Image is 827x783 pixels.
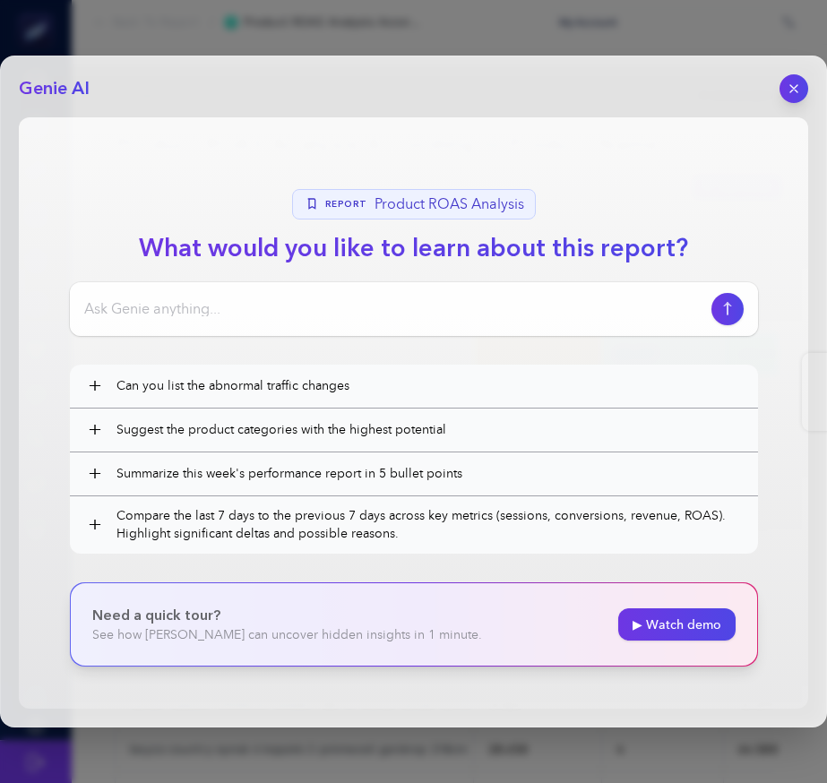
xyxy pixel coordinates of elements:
[70,365,758,408] button: +Can you list the abnormal traffic changes
[116,421,740,439] span: Suggest the product categories with the highest potential
[88,419,102,441] span: +
[92,605,482,626] p: Need a quick tour?
[70,409,758,452] button: +Suggest the product categories with the highest potential
[19,76,90,101] h2: Genie AI
[70,496,758,554] button: +Compare the last 7 days to the previous 7 days across key metrics (sessions, conversions, revenu...
[88,375,102,397] span: +
[88,514,102,536] span: +
[325,198,367,211] span: Report
[92,626,482,644] p: See how [PERSON_NAME] can uncover hidden insights in 1 minute.
[618,608,736,641] a: ▶ Watch demo
[116,377,740,395] span: Can you list the abnormal traffic changes
[116,465,740,483] span: Summarize this week's performance report in 5 bullet points
[88,463,102,485] span: +
[125,230,702,268] h1: What would you like to learn about this report?
[375,194,524,215] span: Product ROAS Analysis
[70,452,758,495] button: +Summarize this week's performance report in 5 bullet points
[84,298,704,320] input: Ask Genie anything...
[116,507,740,543] span: Compare the last 7 days to the previous 7 days across key metrics (sessions, conversions, revenue...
